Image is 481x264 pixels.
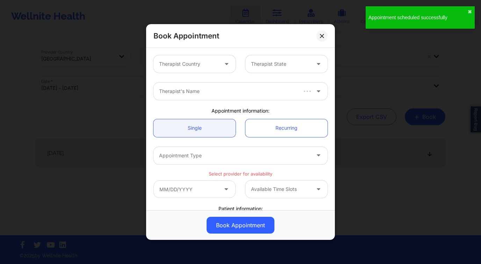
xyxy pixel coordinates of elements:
div: Patient information: [149,205,332,212]
p: Select provider for availability [153,171,328,177]
h2: Book Appointment [153,31,219,41]
div: Appointment information: [149,107,332,114]
button: close [468,9,472,15]
div: Appointment scheduled successfully [368,14,468,21]
input: MM/DD/YYYY [153,180,236,198]
a: Recurring [245,119,328,137]
button: Book Appointment [207,217,274,234]
a: Single [153,119,236,137]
